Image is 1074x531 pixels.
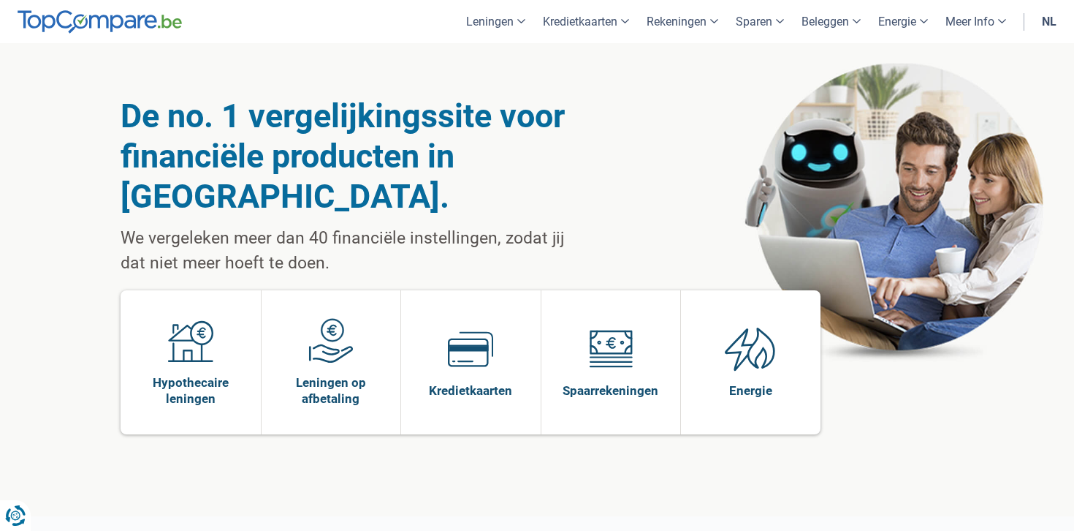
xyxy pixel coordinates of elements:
[448,326,493,372] img: Kredietkaarten
[308,318,354,364] img: Leningen op afbetaling
[168,318,213,364] img: Hypothecaire leningen
[18,10,182,34] img: TopCompare
[121,290,261,434] a: Hypothecaire leningen Hypothecaire leningen
[121,96,579,216] h1: De no. 1 vergelijkingssite voor financiële producten in [GEOGRAPHIC_DATA].
[429,383,512,399] span: Kredietkaarten
[269,374,394,407] span: Leningen op afbetaling
[128,374,254,407] span: Hypothecaire leningen
[121,226,579,276] p: We vergeleken meer dan 40 financiële instellingen, zodat jij dat niet meer hoeft te doen.
[401,290,541,434] a: Kredietkaarten Kredietkaarten
[541,290,681,434] a: Spaarrekeningen Spaarrekeningen
[563,383,658,399] span: Spaarrekeningen
[262,290,401,434] a: Leningen op afbetaling Leningen op afbetaling
[588,326,633,372] img: Spaarrekeningen
[725,326,776,372] img: Energie
[681,290,820,434] a: Energie Energie
[729,383,772,399] span: Energie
